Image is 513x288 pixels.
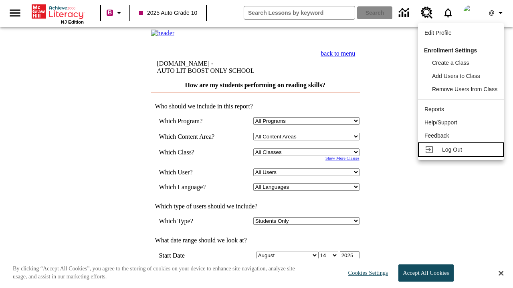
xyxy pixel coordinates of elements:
[13,265,308,280] p: By clicking “Accept All Cookies”, you agree to the storing of cookies on your device to enhance s...
[424,132,449,139] span: Feedback
[499,270,503,277] button: Close
[424,47,477,54] span: Enrollment Settings
[341,265,391,281] button: Cookies Settings
[424,119,457,126] span: Help/Support
[432,86,497,92] span: Remove Users from Class
[398,264,453,282] button: Accept All Cookies
[442,146,462,153] span: Log Out
[424,30,452,36] span: Edit Profile
[432,60,469,66] span: Create a Class
[432,73,480,79] span: Add Users to Class
[424,106,444,112] span: Reports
